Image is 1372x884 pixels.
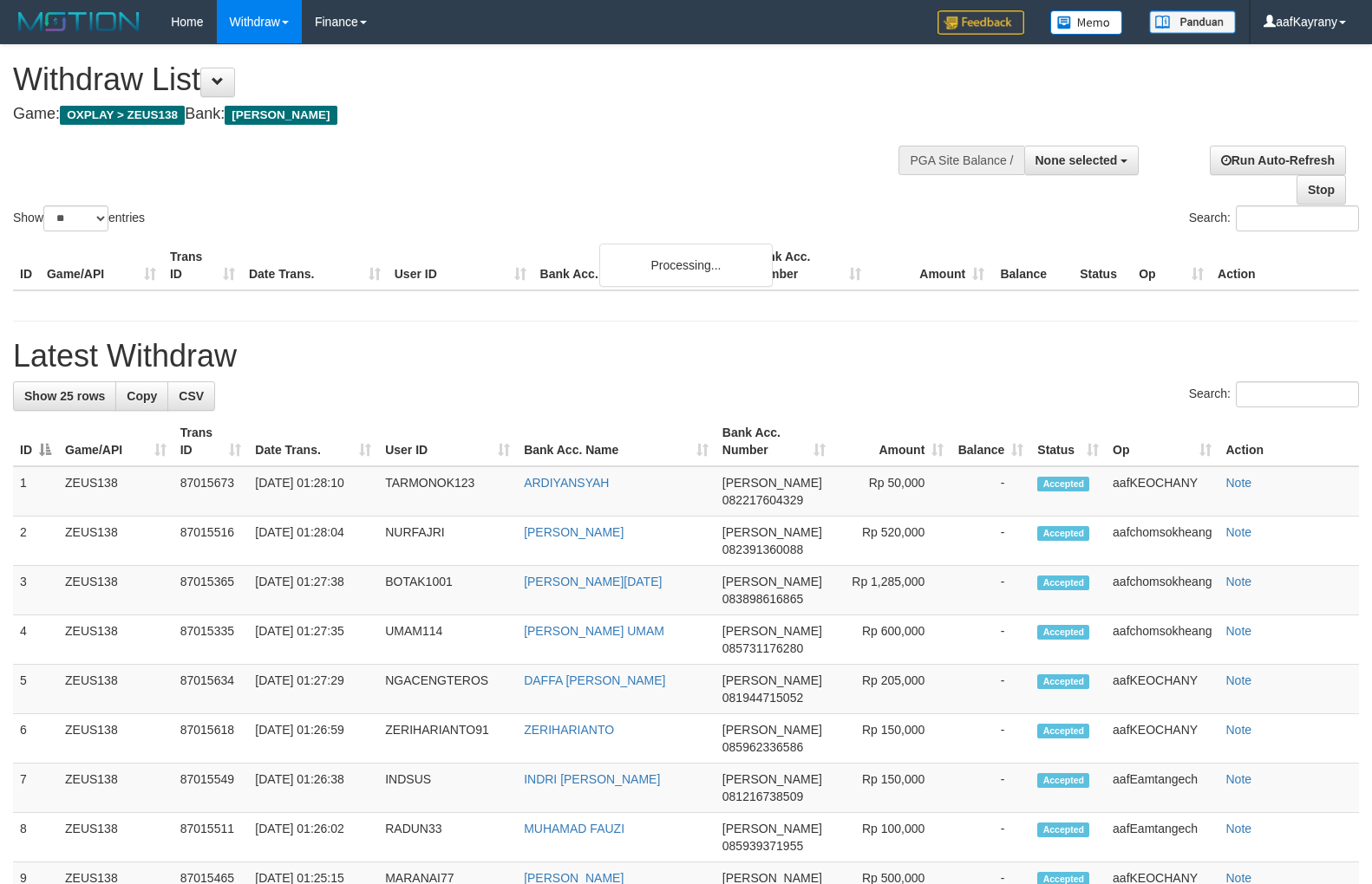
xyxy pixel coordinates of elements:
span: Copy 085939371955 to clipboard [722,839,803,853]
span: Show 25 rows [24,389,105,403]
span: [PERSON_NAME] [722,822,822,835]
span: Copy 085962336586 to clipboard [722,740,803,754]
span: Accepted [1037,724,1089,738]
span: Copy 081216738509 to clipboard [722,790,803,803]
td: INDSUS [378,764,517,813]
td: [DATE] 01:28:04 [248,517,378,566]
td: 2 [13,517,58,566]
a: Stop [1297,175,1346,205]
th: Action [1218,417,1359,466]
a: Note [1225,822,1251,835]
span: Copy 082217604329 to clipboard [722,493,803,507]
th: Date Trans. [242,241,388,290]
td: aafKEOCHANY [1106,665,1218,714]
td: Rp 150,000 [833,764,951,813]
td: Rp 50,000 [833,466,951,517]
a: CSV [167,381,215,411]
a: [PERSON_NAME] UMAM [524,624,664,638]
th: Op [1132,241,1211,290]
span: [PERSON_NAME] [722,673,822,687]
a: ARDIYANSYAH [524,476,609,490]
td: - [951,466,1030,517]
span: Copy 081944715052 to clipboard [722,691,803,705]
th: Date Trans.: activate to sort column ascending [248,417,378,466]
th: Bank Acc. Number: activate to sort column ascending [715,417,833,466]
span: Accepted [1037,822,1089,837]
th: Status [1073,241,1132,290]
td: - [951,813,1030,862]
span: [PERSON_NAME] [722,624,822,638]
a: INDRI [PERSON_NAME] [524,772,660,786]
th: Amount: activate to sort column ascending [833,417,951,466]
span: [PERSON_NAME] [722,772,822,786]
td: ZEUS138 [58,566,173,615]
a: [PERSON_NAME] [524,525,624,539]
td: 87015335 [173,615,249,665]
span: Copy [127,389,157,403]
td: Rp 600,000 [833,615,951,665]
th: User ID: activate to sort column ascending [378,417,517,466]
td: 5 [13,665,58,714]
td: 8 [13,813,58,862]
td: ZEUS138 [58,665,173,714]
span: Accepted [1037,625,1089,640]
td: aafchomsokheang [1106,517,1218,566]
td: Rp 100,000 [833,813,951,862]
td: ZEUS138 [58,615,173,665]
td: ZEUS138 [58,517,173,566]
td: [DATE] 01:27:29 [248,665,378,714]
th: Bank Acc. Number [745,241,868,290]
td: 87015618 [173,714,249,764]
label: Search: [1189,205,1359,231]
span: [PERSON_NAME] [225,106,336,125]
td: Rp 150,000 [833,714,951,764]
a: Note [1225,673,1251,687]
td: - [951,714,1030,764]
td: 87015673 [173,466,249,517]
a: Note [1225,476,1251,490]
th: Trans ID [163,241,242,290]
span: Accepted [1037,575,1089,590]
td: 7 [13,764,58,813]
input: Search: [1236,205,1359,231]
td: [DATE] 01:26:59 [248,714,378,764]
a: Note [1225,624,1251,638]
span: [PERSON_NAME] [722,525,822,539]
td: [DATE] 01:26:02 [248,813,378,862]
span: CSV [179,389,204,403]
th: ID: activate to sort column descending [13,417,58,466]
td: ZEUS138 [58,764,173,813]
span: [PERSON_NAME] [722,723,822,737]
a: MUHAMAD FAUZI [524,822,624,835]
span: Copy 085731176280 to clipboard [722,641,803,655]
td: aafchomsokheang [1106,615,1218,665]
th: Op: activate to sort column ascending [1106,417,1218,466]
td: Rp 520,000 [833,517,951,566]
td: TARMONOK123 [378,466,517,517]
label: Search: [1189,381,1359,407]
span: OXPLAY > ZEUS138 [60,106,185,125]
td: NURFAJRI [378,517,517,566]
img: panduan.png [1149,10,1236,34]
td: aafKEOCHANY [1106,466,1218,517]
th: ID [13,241,40,290]
span: Copy 082391360088 to clipboard [722,543,803,556]
td: [DATE] 01:28:10 [248,466,378,517]
td: UMAM114 [378,615,517,665]
div: Processing... [599,244,773,287]
th: Bank Acc. Name [533,241,746,290]
div: PGA Site Balance / [898,146,1023,175]
th: Game/API [40,241,163,290]
th: Action [1211,241,1359,290]
td: - [951,566,1030,615]
td: BOTAK1001 [378,566,517,615]
td: [DATE] 01:26:38 [248,764,378,813]
span: Accepted [1037,773,1089,788]
th: Balance [991,241,1073,290]
a: Copy [115,381,168,411]
button: None selected [1024,146,1140,175]
span: Accepted [1037,477,1089,491]
a: [PERSON_NAME][DATE] [524,575,662,588]
span: Accepted [1037,674,1089,689]
td: 6 [13,714,58,764]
